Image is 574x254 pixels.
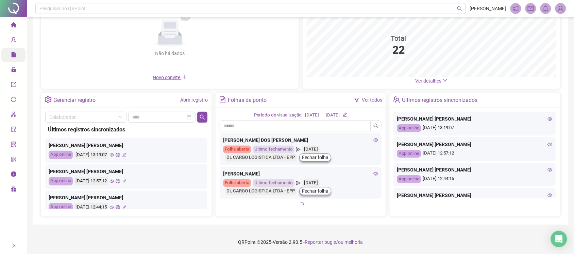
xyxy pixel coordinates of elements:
span: send [296,179,301,186]
div: App online [49,177,73,185]
span: down [443,78,448,83]
span: Novo convite [153,75,187,80]
span: user-add [11,34,16,48]
span: eye [109,153,114,157]
span: plus [182,74,187,80]
span: Ver detalhes [416,78,442,84]
span: bell [543,5,549,12]
div: [PERSON_NAME] DOS [PERSON_NAME] [223,136,378,143]
span: [PERSON_NAME] [470,5,506,12]
span: global [116,179,120,183]
span: search [200,114,205,120]
span: qrcode [11,153,16,167]
button: Fechar folha [299,153,331,161]
div: [DATE] 12:57:12 [74,177,108,185]
span: eye [548,142,553,147]
span: audit [11,124,16,137]
div: [DATE] 13:19:07 [74,151,108,159]
span: edit [122,179,126,183]
span: right [11,243,16,248]
span: eye [548,167,553,172]
span: filter [354,97,359,102]
div: [DATE] 12:44:15 [397,175,553,183]
div: [DATE] [326,112,340,119]
span: info-circle [11,168,16,182]
div: [DATE] [302,179,320,186]
span: global [116,153,120,157]
span: file-text [219,96,226,103]
span: Fechar folha [302,187,328,194]
span: file [11,49,16,62]
a: Abrir registro [181,97,208,103]
span: search [373,123,379,129]
div: [DATE] [305,112,319,119]
footer: QRPoint © 2025 - 2.90.5 - [27,230,574,254]
a: Ver todos [362,97,382,103]
div: Folha aberta [223,179,251,186]
span: lock [11,64,16,77]
span: loading [296,200,305,209]
div: Último fechamento [253,145,294,153]
div: Últimos registros sincronizados [402,94,478,106]
span: search [457,6,462,11]
div: [PERSON_NAME] [PERSON_NAME] [49,168,204,175]
div: [DATE] 12:57:12 [397,150,553,158]
div: Não há dados [139,50,201,57]
div: Folhas de ponto [228,94,267,106]
span: Reportar bug e/ou melhoria [305,239,363,245]
div: [DATE] 13:19:07 [397,124,553,132]
div: [PERSON_NAME] [PERSON_NAME] [49,142,204,149]
span: mail [528,5,534,12]
span: team [393,96,400,103]
div: - [322,112,323,119]
div: [PERSON_NAME] [223,169,378,177]
span: home [11,19,16,33]
span: eye [109,205,114,210]
span: setting [45,96,52,103]
div: Gerenciar registro [53,94,96,106]
div: [DATE] [302,145,320,153]
a: Ver detalhes down [416,78,448,84]
span: sync [11,94,16,107]
span: notification [513,5,519,12]
span: edit [343,112,347,117]
div: Período de visualização: [254,112,303,119]
div: Últimos registros sincronizados [48,125,205,134]
div: App online [49,203,73,212]
span: export [11,79,16,92]
button: Fechar folha [299,186,331,195]
span: apartment [11,109,16,122]
div: DL CARGO LOGISTICA LTDA - EPP [225,153,297,161]
div: [PERSON_NAME] [PERSON_NAME] [49,194,204,201]
span: eye [109,179,114,183]
div: [PERSON_NAME] [PERSON_NAME] [397,192,553,199]
div: [PERSON_NAME] [PERSON_NAME] [397,141,553,148]
span: global [116,205,120,210]
span: edit [122,205,126,210]
span: eye [373,137,378,142]
span: Versão [273,239,288,245]
span: eye [548,116,553,121]
div: App online [397,124,421,132]
div: [PERSON_NAME] [PERSON_NAME] [397,115,553,123]
div: App online [397,175,421,183]
div: [DATE] 12:44:15 [74,203,108,212]
span: Fechar folha [302,153,328,161]
img: 85830 [556,3,566,14]
span: solution [11,139,16,152]
span: eye [548,193,553,198]
span: eye [373,171,378,176]
div: Último fechamento [253,179,294,186]
div: Folha aberta [223,145,251,153]
div: Open Intercom Messenger [551,231,567,247]
span: gift [11,183,16,197]
span: edit [122,153,126,157]
div: App online [397,150,421,158]
div: App online [49,151,73,159]
span: send [296,145,301,153]
div: DL CARGO LOGISTICA LTDA - EPP [225,187,297,195]
div: [PERSON_NAME] [PERSON_NAME] [397,166,553,174]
